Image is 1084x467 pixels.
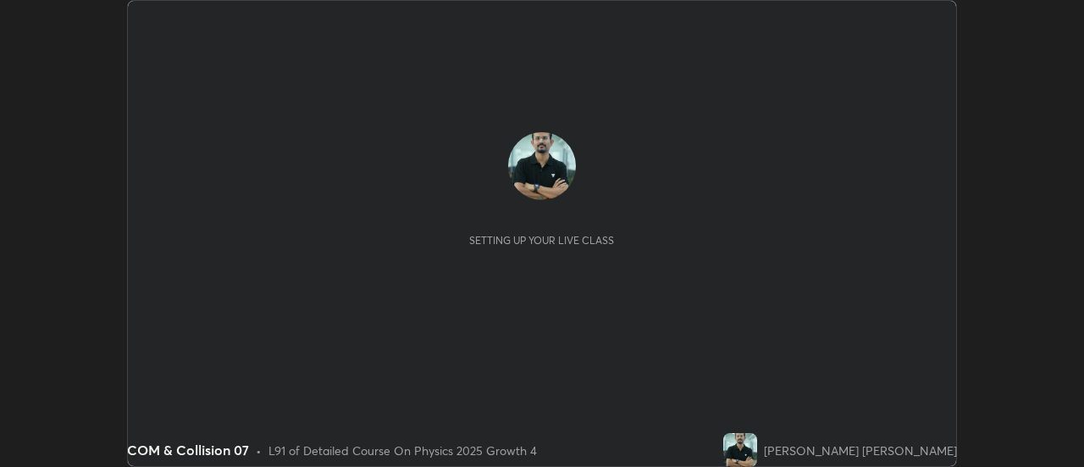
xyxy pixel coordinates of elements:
img: 59c5af4deb414160b1ce0458d0392774.jpg [508,132,576,200]
div: COM & Collision 07 [127,440,249,460]
div: L91 of Detailed Course On Physics 2025 Growth 4 [268,442,537,459]
div: • [256,442,262,459]
div: [PERSON_NAME] [PERSON_NAME] [764,442,957,459]
img: 59c5af4deb414160b1ce0458d0392774.jpg [723,433,757,467]
div: Setting up your live class [469,234,614,247]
